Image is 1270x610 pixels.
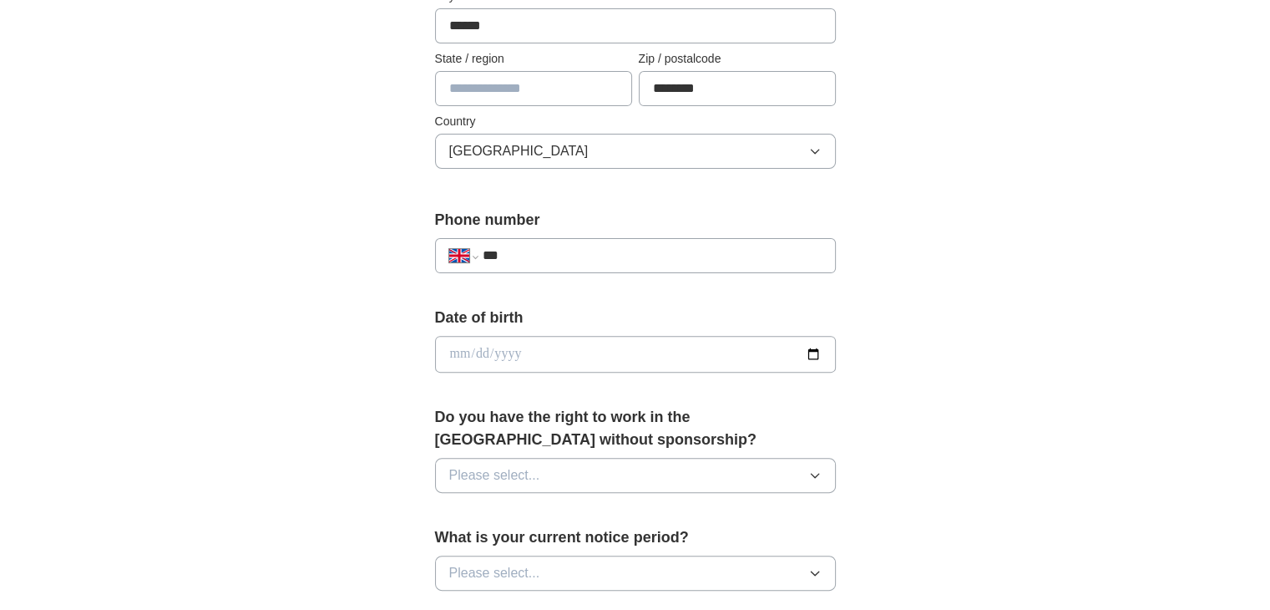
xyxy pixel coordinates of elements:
button: Please select... [435,458,836,493]
label: What is your current notice period? [435,526,836,549]
label: Country [435,113,836,130]
span: Please select... [449,563,540,583]
span: Please select... [449,465,540,485]
label: Zip / postalcode [639,50,836,68]
button: [GEOGRAPHIC_DATA] [435,134,836,169]
button: Please select... [435,556,836,591]
label: State / region [435,50,632,68]
label: Phone number [435,209,836,231]
label: Date of birth [435,307,836,329]
label: Do you have the right to work in the [GEOGRAPHIC_DATA] without sponsorship? [435,406,836,451]
span: [GEOGRAPHIC_DATA] [449,141,589,161]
